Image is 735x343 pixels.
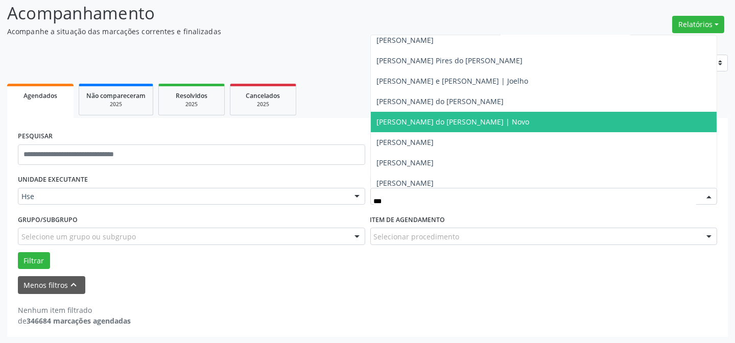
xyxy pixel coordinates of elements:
span: [PERSON_NAME] e [PERSON_NAME] | Joelho [377,76,529,86]
span: [PERSON_NAME] [377,137,434,147]
span: [PERSON_NAME] [377,158,434,167]
span: Cancelados [246,91,280,100]
button: Filtrar [18,252,50,269]
span: [PERSON_NAME] Pires do [PERSON_NAME] [377,56,523,65]
div: Nenhum item filtrado [18,305,131,315]
span: Selecione um grupo ou subgrupo [21,231,136,242]
label: PESQUISAR [18,129,53,144]
span: Resolvidos [176,91,207,100]
span: Selecionar procedimento [374,231,460,242]
p: Acompanhe a situação das marcações correntes e finalizadas [7,26,512,37]
div: 2025 [238,101,289,108]
label: Item de agendamento [370,212,445,228]
div: de [18,315,131,326]
span: Não compareceram [86,91,146,100]
div: 2025 [166,101,217,108]
p: Acompanhamento [7,1,512,26]
span: [PERSON_NAME] do [PERSON_NAME] | Novo [377,117,530,127]
span: [PERSON_NAME] do [PERSON_NAME] [377,96,504,106]
div: 2025 [86,101,146,108]
strong: 346684 marcações agendadas [27,316,131,326]
span: [PERSON_NAME] [377,35,434,45]
span: Agendados [23,91,57,100]
label: UNIDADE EXECUTANTE [18,172,88,188]
button: Relatórios [672,16,724,33]
i: keyboard_arrow_up [68,279,80,290]
label: Grupo/Subgrupo [18,212,78,228]
span: Hse [21,191,344,202]
span: [PERSON_NAME] [377,178,434,188]
button: Menos filtroskeyboard_arrow_up [18,276,85,294]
